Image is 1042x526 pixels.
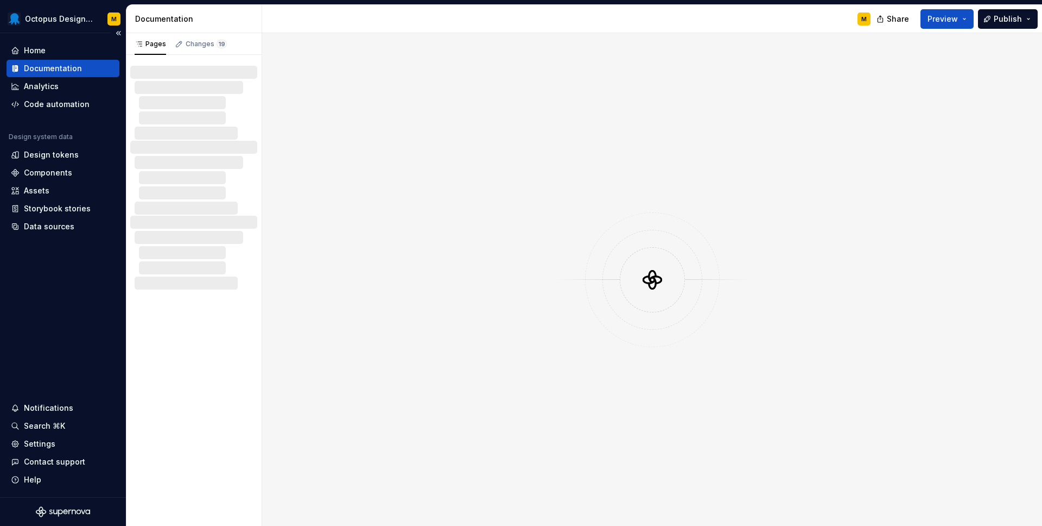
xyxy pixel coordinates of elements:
span: Preview [927,14,958,24]
div: Settings [24,439,55,449]
div: Documentation [135,14,257,24]
button: Search ⌘K [7,417,119,435]
a: Code automation [7,96,119,113]
div: Documentation [24,63,82,74]
a: Design tokens [7,146,119,164]
button: Share [871,9,916,29]
button: Octopus Design SystemM [2,7,124,30]
a: Home [7,42,119,59]
div: Home [24,45,46,56]
button: Preview [920,9,974,29]
button: Publish [978,9,1038,29]
button: Help [7,471,119,489]
div: M [861,15,867,23]
a: Assets [7,182,119,199]
div: M [111,15,117,23]
div: Data sources [24,221,74,232]
img: fcf53608-4560-46b3-9ec6-dbe177120620.png [8,12,21,26]
button: Collapse sidebar [111,26,126,41]
svg: Supernova Logo [36,506,90,517]
div: Design tokens [24,149,79,160]
div: Help [24,474,41,485]
a: Data sources [7,218,119,235]
a: Analytics [7,78,119,95]
div: Pages [135,40,166,48]
span: Share [887,14,909,24]
div: Contact support [24,456,85,467]
div: Components [24,167,72,178]
div: Storybook stories [24,203,91,214]
div: Design system data [9,133,73,141]
a: Documentation [7,60,119,77]
button: Notifications [7,399,119,417]
a: Settings [7,435,119,453]
div: Analytics [24,81,59,92]
div: Changes [186,40,227,48]
div: Assets [24,185,49,196]
button: Contact support [7,453,119,471]
a: Components [7,164,119,181]
span: 19 [217,40,227,48]
span: Publish [994,14,1022,24]
div: Code automation [24,99,90,110]
a: Storybook stories [7,200,119,217]
div: Search ⌘K [24,421,65,431]
div: Octopus Design System [25,14,94,24]
div: Notifications [24,403,73,414]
